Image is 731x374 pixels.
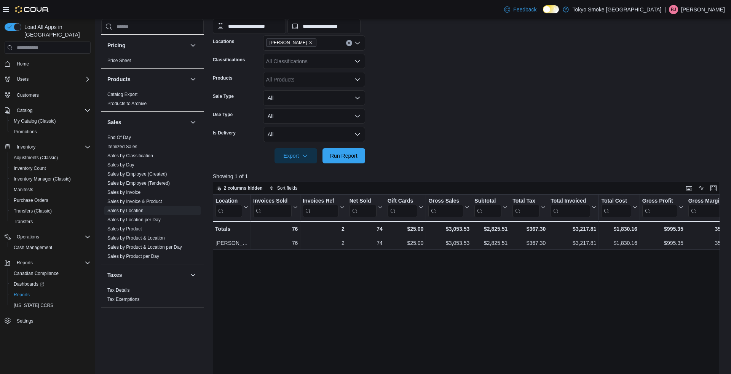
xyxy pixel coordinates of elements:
[8,206,94,216] button: Transfers (Classic)
[11,290,33,299] a: Reports
[14,142,38,152] button: Inventory
[11,243,55,252] a: Cash Management
[11,174,74,184] a: Inventory Manager (Classic)
[107,42,125,49] h3: Pricing
[215,198,248,217] button: Location
[543,5,559,13] input: Dark Mode
[107,101,147,106] a: Products to Archive
[107,253,159,259] span: Sales by Product per Day
[11,196,91,205] span: Purchase Orders
[107,190,140,195] a: Sales by Invoice
[346,40,352,46] button: Clear input
[11,117,91,126] span: My Catalog (Classic)
[303,224,344,233] div: 2
[17,61,29,67] span: Home
[213,130,236,136] label: Is Delivery
[107,118,187,126] button: Sales
[387,198,417,205] div: Gift Cards
[17,260,33,266] span: Reports
[513,6,536,13] span: Feedback
[697,184,706,193] button: Display options
[474,198,501,205] div: Subtotal
[107,244,182,250] span: Sales by Product & Location per Day
[501,2,539,17] a: Feedback
[107,235,165,241] a: Sales by Product & Location
[354,77,361,83] button: Open list of options
[11,269,62,278] a: Canadian Compliance
[11,127,40,136] a: Promotions
[17,318,33,324] span: Settings
[601,238,637,248] div: $1,830.16
[512,198,546,217] button: Total Tax
[15,6,49,13] img: Cova
[303,198,338,205] div: Invoices Ref
[8,184,94,195] button: Manifests
[101,286,204,307] div: Taxes
[17,144,35,150] span: Inventory
[14,91,42,100] a: Customers
[14,75,32,84] button: Users
[551,198,590,217] div: Total Invoiced
[14,316,91,326] span: Settings
[8,116,94,126] button: My Catalog (Classic)
[17,234,39,240] span: Operations
[14,258,36,267] button: Reports
[303,198,338,217] div: Invoices Ref
[107,144,137,150] span: Itemized Sales
[213,19,286,34] input: Press the down key to open a popover containing a calendar.
[107,153,153,159] span: Sales by Classification
[14,176,71,182] span: Inventory Manager (Classic)
[253,238,298,248] div: 76
[349,224,382,233] div: 74
[8,279,94,289] a: Dashboards
[2,58,94,69] button: Home
[253,198,298,217] button: Invoices Sold
[8,300,94,311] button: [US_STATE] CCRS
[14,106,35,115] button: Catalog
[213,173,725,180] p: Showing 1 of 1
[428,198,463,205] div: Gross Sales
[213,93,234,99] label: Sale Type
[551,238,596,248] div: $3,217.81
[474,198,508,217] button: Subtotal
[8,289,94,300] button: Reports
[107,42,187,49] button: Pricing
[266,38,317,47] span: Milton
[387,224,423,233] div: $25.00
[107,91,137,97] span: Catalog Export
[213,57,245,63] label: Classifications
[107,226,142,232] a: Sales by Product
[107,134,131,141] span: End Of Day
[14,281,44,287] span: Dashboards
[11,217,36,226] a: Transfers
[11,153,91,162] span: Adjustments (Classic)
[107,153,153,158] a: Sales by Classification
[11,243,91,252] span: Cash Management
[107,171,167,177] span: Sales by Employee (Created)
[11,196,51,205] a: Purchase Orders
[263,127,365,142] button: All
[213,75,233,81] label: Products
[107,198,162,205] span: Sales by Invoice & Product
[474,224,508,233] div: $2,825.51
[267,184,300,193] button: Sort fields
[664,5,666,14] p: |
[107,208,144,213] a: Sales by Location
[11,290,91,299] span: Reports
[8,126,94,137] button: Promotions
[14,106,91,115] span: Catalog
[551,198,596,217] button: Total Invoiced
[14,59,32,69] a: Home
[101,90,204,111] div: Products
[642,238,683,248] div: $995.35
[573,5,662,14] p: Tokyo Smoke [GEOGRAPHIC_DATA]
[14,129,37,135] span: Promotions
[253,224,298,233] div: 76
[215,198,242,217] div: Location
[2,142,94,152] button: Inventory
[671,5,676,14] span: BJ
[101,56,204,68] div: Pricing
[213,38,235,45] label: Locations
[253,198,292,205] div: Invoices Sold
